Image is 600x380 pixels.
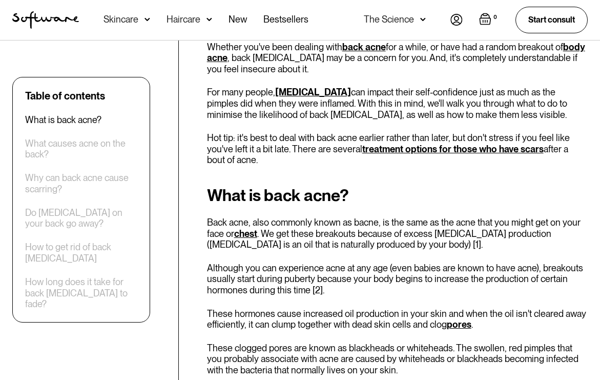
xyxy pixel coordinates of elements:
img: arrow down [420,14,426,25]
a: pores [447,319,471,330]
a: chest [234,228,257,239]
a: How to get rid of back [MEDICAL_DATA] [25,242,137,264]
p: Hot tip: it's best to deal with back acne earlier rather than later, but don't stress if you feel... [207,132,588,166]
div: Haircare [167,14,200,25]
a: home [12,11,79,29]
a: What is back acne? [25,114,101,126]
a: How long does it take for back [MEDICAL_DATA] to fade? [25,276,137,310]
a: treatment options for those who have scars [362,144,544,154]
a: body acne [207,42,585,64]
p: These clogged pores are known as blackheads or whiteheads. The swollen, red pimples that you prob... [207,343,588,376]
p: These hormones cause increased oil production in your skin and when the oil isn't cleared away ef... [207,308,588,330]
div: The Science [364,14,414,25]
h2: What is back acne? [207,186,588,205]
a: Open empty cart [479,13,499,27]
img: Software Logo [12,11,79,29]
div: Skincare [104,14,138,25]
a: back acne [342,42,386,52]
p: Back acne, also commonly known as bacne, is the same as the acne that you might get on your face ... [207,217,588,250]
p: For many people, can impact their self-confidence just as much as the pimples did when they were ... [207,87,588,120]
p: Whether you've been dealing with for a while, or have had a random breakout of , back [MEDICAL_DA... [207,42,588,75]
a: Start consult [515,7,588,33]
img: arrow down [144,14,150,25]
a: What causes acne on the back? [25,138,137,160]
div: 0 [491,13,499,22]
div: Table of contents [25,90,105,102]
a: Why can back acne cause scarring? [25,173,137,195]
img: arrow down [206,14,212,25]
p: Although you can experience acne at any age (even babies are known to have acne), breakouts usual... [207,263,588,296]
a: Do [MEDICAL_DATA] on your back go away? [25,207,137,229]
a: [MEDICAL_DATA] [275,87,351,97]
